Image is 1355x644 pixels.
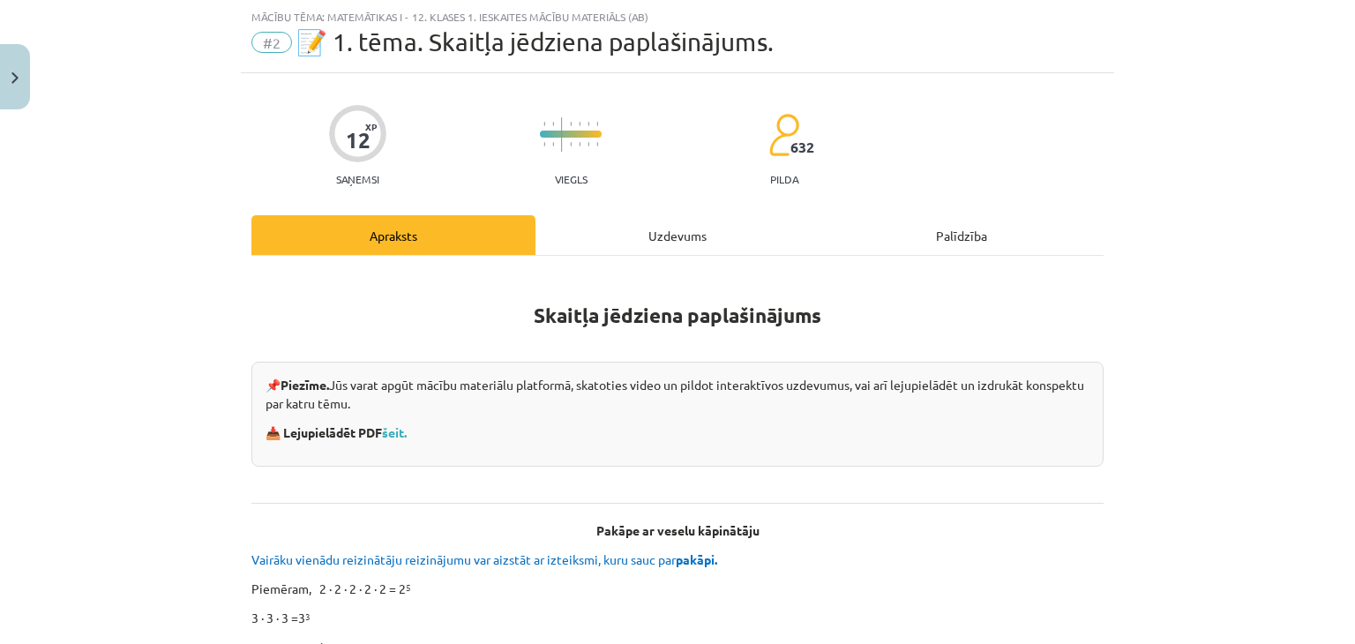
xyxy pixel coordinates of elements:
p: 3 ∙ 3 ∙ 3 =3 [251,609,1104,627]
img: icon-short-line-57e1e144782c952c97e751825c79c345078a6d821885a25fce030b3d8c18986b.svg [579,122,580,126]
div: 12 [346,128,371,153]
img: icon-short-line-57e1e144782c952c97e751825c79c345078a6d821885a25fce030b3d8c18986b.svg [543,122,545,126]
sup: 3 [305,610,311,623]
a: šeit. [382,424,407,440]
p: Viegls [555,173,588,185]
span: 632 [790,139,814,155]
b: Pakāpe ar veselu kāpinātāju [596,522,760,538]
strong: 📥 Lejupielādēt PDF [266,424,409,440]
span: #2 [251,32,292,53]
strong: Piezīme. [281,377,329,393]
img: icon-short-line-57e1e144782c952c97e751825c79c345078a6d821885a25fce030b3d8c18986b.svg [570,142,572,146]
div: Mācību tēma: Matemātikas i - 12. klases 1. ieskaites mācību materiāls (ab) [251,11,1104,23]
div: Uzdevums [535,215,820,255]
strong: Skaitļa jēdziena paplašinājums [534,303,821,328]
img: icon-short-line-57e1e144782c952c97e751825c79c345078a6d821885a25fce030b3d8c18986b.svg [552,122,554,126]
img: icon-short-line-57e1e144782c952c97e751825c79c345078a6d821885a25fce030b3d8c18986b.svg [570,122,572,126]
p: pilda [770,173,798,185]
p: Piemēram, 2 ∙ 2 ∙ 2 ∙ 2 ∙ 2 = 2 [251,580,1104,598]
p: Saņemsi [329,173,386,185]
img: icon-short-line-57e1e144782c952c97e751825c79c345078a6d821885a25fce030b3d8c18986b.svg [579,142,580,146]
span: 📝 1. tēma. Skaitļa jēdziena paplašinājums. [296,27,774,56]
span: Vairāku vienādu reizinātāju reizinājumu var aizstāt ar izteiksmi, kuru sauc par [251,551,720,567]
b: pakāpi. [676,551,717,567]
div: Palīdzība [820,215,1104,255]
sup: 5 [406,580,411,594]
img: students-c634bb4e5e11cddfef0936a35e636f08e4e9abd3cc4e673bd6f9a4125e45ecb1.svg [768,113,799,157]
span: XP [365,122,377,131]
img: icon-short-line-57e1e144782c952c97e751825c79c345078a6d821885a25fce030b3d8c18986b.svg [588,142,589,146]
img: icon-short-line-57e1e144782c952c97e751825c79c345078a6d821885a25fce030b3d8c18986b.svg [552,142,554,146]
img: icon-long-line-d9ea69661e0d244f92f715978eff75569469978d946b2353a9bb055b3ed8787d.svg [561,117,563,152]
img: icon-short-line-57e1e144782c952c97e751825c79c345078a6d821885a25fce030b3d8c18986b.svg [596,142,598,146]
div: Apraksts [251,215,535,255]
img: icon-short-line-57e1e144782c952c97e751825c79c345078a6d821885a25fce030b3d8c18986b.svg [588,122,589,126]
img: icon-close-lesson-0947bae3869378f0d4975bcd49f059093ad1ed9edebbc8119c70593378902aed.svg [11,72,19,84]
img: icon-short-line-57e1e144782c952c97e751825c79c345078a6d821885a25fce030b3d8c18986b.svg [596,122,598,126]
p: 📌 Jūs varat apgūt mācību materiālu platformā, skatoties video un pildot interaktīvos uzdevumus, v... [266,376,1089,413]
img: icon-short-line-57e1e144782c952c97e751825c79c345078a6d821885a25fce030b3d8c18986b.svg [543,142,545,146]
